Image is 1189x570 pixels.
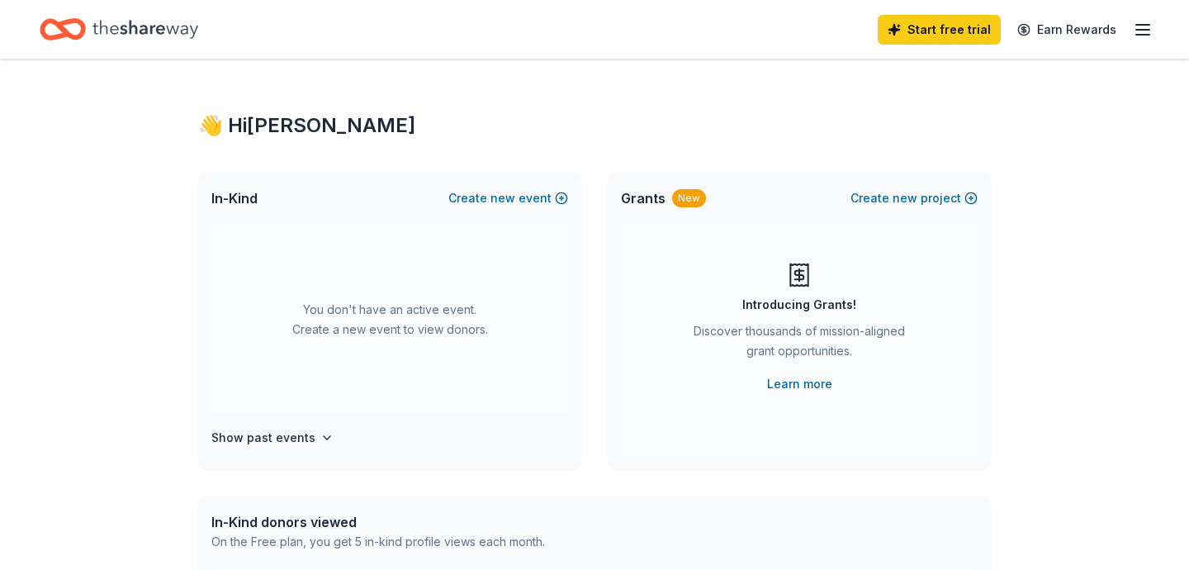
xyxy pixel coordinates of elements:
div: In-Kind donors viewed [211,512,545,532]
span: Grants [621,188,666,208]
button: Show past events [211,428,334,448]
div: New [672,189,706,207]
a: Start free trial [878,15,1001,45]
div: Introducing Grants! [742,295,856,315]
span: new [490,188,515,208]
div: Discover thousands of mission-aligned grant opportunities. [687,321,912,368]
h4: Show past events [211,428,315,448]
span: new [893,188,917,208]
span: In-Kind [211,188,258,208]
div: You don't have an active event. Create a new event to view donors. [211,225,568,415]
a: Home [40,10,198,49]
button: Createnewevent [448,188,568,208]
a: Learn more [767,374,832,394]
button: Createnewproject [850,188,978,208]
a: Earn Rewards [1007,15,1126,45]
div: 👋 Hi [PERSON_NAME] [198,112,991,139]
div: On the Free plan, you get 5 in-kind profile views each month. [211,532,545,552]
